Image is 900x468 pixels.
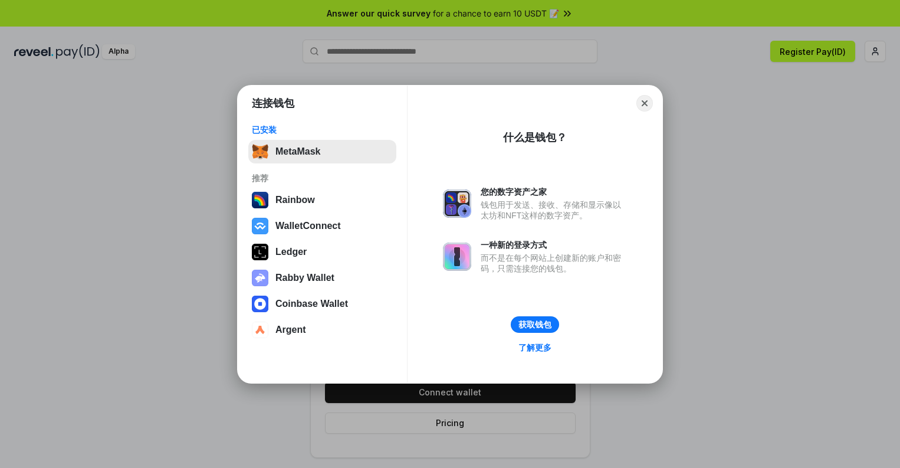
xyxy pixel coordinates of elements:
div: 您的数字资产之家 [481,186,627,197]
div: WalletConnect [275,221,341,231]
img: svg+xml,%3Csvg%20width%3D%22120%22%20height%3D%22120%22%20viewBox%3D%220%200%20120%20120%22%20fil... [252,192,268,208]
img: svg+xml,%3Csvg%20width%3D%2228%22%20height%3D%2228%22%20viewBox%3D%220%200%2028%2028%22%20fill%3D... [252,296,268,312]
div: Rainbow [275,195,315,205]
button: WalletConnect [248,214,396,238]
button: 获取钱包 [511,316,559,333]
div: Coinbase Wallet [275,299,348,309]
button: Rainbow [248,188,396,212]
div: 而不是在每个网站上创建新的账户和密码，只需连接您的钱包。 [481,253,627,274]
div: 什么是钱包？ [503,130,567,145]
div: 已安装 [252,125,393,135]
div: Rabby Wallet [275,273,334,283]
img: svg+xml,%3Csvg%20xmlns%3D%22http%3A%2F%2Fwww.w3.org%2F2000%2Fsvg%22%20fill%3D%22none%22%20viewBox... [252,270,268,286]
button: Close [636,95,653,112]
img: svg+xml,%3Csvg%20xmlns%3D%22http%3A%2F%2Fwww.w3.org%2F2000%2Fsvg%22%20width%3D%2228%22%20height%3... [252,244,268,260]
button: Argent [248,318,396,342]
div: Argent [275,325,306,335]
img: svg+xml,%3Csvg%20xmlns%3D%22http%3A%2F%2Fwww.w3.org%2F2000%2Fsvg%22%20fill%3D%22none%22%20viewBox... [443,243,471,271]
img: svg+xml,%3Csvg%20xmlns%3D%22http%3A%2F%2Fwww.w3.org%2F2000%2Fsvg%22%20fill%3D%22none%22%20viewBox... [443,189,471,218]
img: svg+xml,%3Csvg%20fill%3D%22none%22%20height%3D%2233%22%20viewBox%3D%220%200%2035%2033%22%20width%... [252,143,268,160]
div: 了解更多 [518,342,551,353]
button: MetaMask [248,140,396,163]
div: 获取钱包 [518,319,551,330]
a: 了解更多 [511,340,559,355]
button: Coinbase Wallet [248,292,396,316]
div: MetaMask [275,146,320,157]
button: Ledger [248,240,396,264]
div: 推荐 [252,173,393,184]
div: Ledger [275,247,307,257]
h1: 连接钱包 [252,96,294,110]
div: 一种新的登录方式 [481,240,627,250]
img: svg+xml,%3Csvg%20width%3D%2228%22%20height%3D%2228%22%20viewBox%3D%220%200%2028%2028%22%20fill%3D... [252,218,268,234]
div: 钱包用于发送、接收、存储和显示像以太坊和NFT这样的数字资产。 [481,199,627,221]
button: Rabby Wallet [248,266,396,290]
img: svg+xml,%3Csvg%20width%3D%2228%22%20height%3D%2228%22%20viewBox%3D%220%200%2028%2028%22%20fill%3D... [252,322,268,338]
